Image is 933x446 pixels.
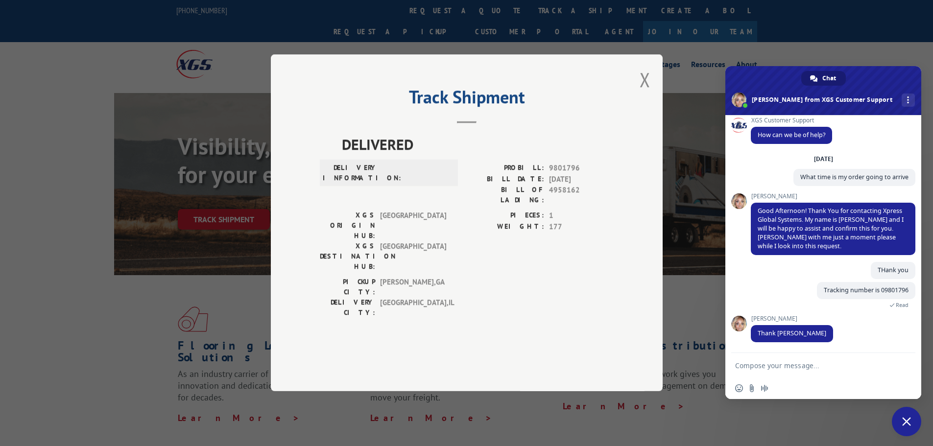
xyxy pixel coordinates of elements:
[878,266,909,274] span: THank you
[800,173,909,181] span: What time is my order going to arrive
[814,156,833,162] div: [DATE]
[467,211,544,222] label: PIECES:
[735,353,892,377] textarea: Compose your message...
[748,384,756,392] span: Send a file
[801,71,846,86] a: Chat
[380,277,446,298] span: [PERSON_NAME] , GA
[549,163,614,174] span: 9801796
[758,329,826,337] span: Thank [PERSON_NAME]
[342,134,614,156] span: DELIVERED
[751,193,915,200] span: [PERSON_NAME]
[640,67,650,93] button: Close modal
[549,174,614,185] span: [DATE]
[549,185,614,206] span: 4958162
[824,286,909,294] span: Tracking number is 09801796
[380,241,446,272] span: [GEOGRAPHIC_DATA]
[320,298,375,318] label: DELIVERY CITY:
[467,174,544,185] label: BILL DATE:
[320,277,375,298] label: PICKUP CITY:
[822,71,836,86] span: Chat
[758,131,825,139] span: How can we be of help?
[735,384,743,392] span: Insert an emoji
[320,211,375,241] label: XGS ORIGIN HUB:
[549,221,614,233] span: 177
[380,298,446,318] span: [GEOGRAPHIC_DATA] , IL
[758,207,904,250] span: Good Afternoon! Thank You for contacting Xpress Global Systems. My name is [PERSON_NAME] and I wi...
[320,241,375,272] label: XGS DESTINATION HUB:
[380,211,446,241] span: [GEOGRAPHIC_DATA]
[467,221,544,233] label: WEIGHT:
[323,163,378,184] label: DELIVERY INFORMATION:
[751,117,832,124] span: XGS Customer Support
[896,302,909,308] span: Read
[761,384,768,392] span: Audio message
[892,407,921,436] a: Close chat
[549,211,614,222] span: 1
[320,90,614,109] h2: Track Shipment
[467,185,544,206] label: BILL OF LADING:
[467,163,544,174] label: PROBILL:
[751,315,833,322] span: [PERSON_NAME]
